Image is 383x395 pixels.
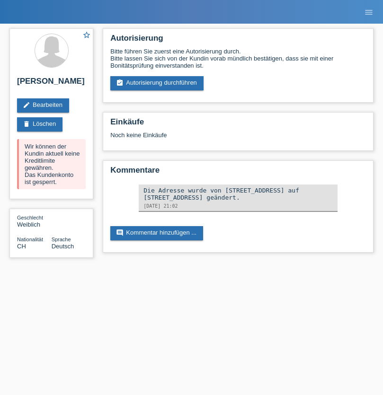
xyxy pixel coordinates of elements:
i: edit [23,101,30,109]
i: menu [364,8,374,17]
span: Sprache [52,237,71,242]
a: deleteLöschen [17,117,62,132]
div: [DATE] 21:02 [143,203,333,209]
h2: Kommentare [110,166,366,180]
a: star_border [82,31,91,41]
a: menu [359,9,378,15]
div: Bitte führen Sie zuerst eine Autorisierung durch. Bitte lassen Sie sich von der Kundin vorab münd... [110,48,366,69]
i: delete [23,120,30,128]
a: commentKommentar hinzufügen ... [110,226,203,240]
h2: Einkäufe [110,117,366,132]
div: Noch keine Einkäufe [110,132,366,146]
a: editBearbeiten [17,98,69,113]
div: Wir können der Kundin aktuell keine Kreditlimite gewähren. Das Kundenkonto ist gesperrt. [17,139,86,189]
span: Geschlecht [17,215,43,220]
span: Deutsch [52,243,74,250]
a: assignment_turned_inAutorisierung durchführen [110,76,204,90]
i: star_border [82,31,91,39]
h2: Autorisierung [110,34,366,48]
h2: [PERSON_NAME] [17,77,86,91]
span: Schweiz [17,243,26,250]
div: Die Adresse wurde von [STREET_ADDRESS] auf [STREET_ADDRESS] geändert. [143,187,333,201]
i: assignment_turned_in [116,79,124,87]
i: comment [116,229,124,237]
div: Weiblich [17,214,52,228]
span: Nationalität [17,237,43,242]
